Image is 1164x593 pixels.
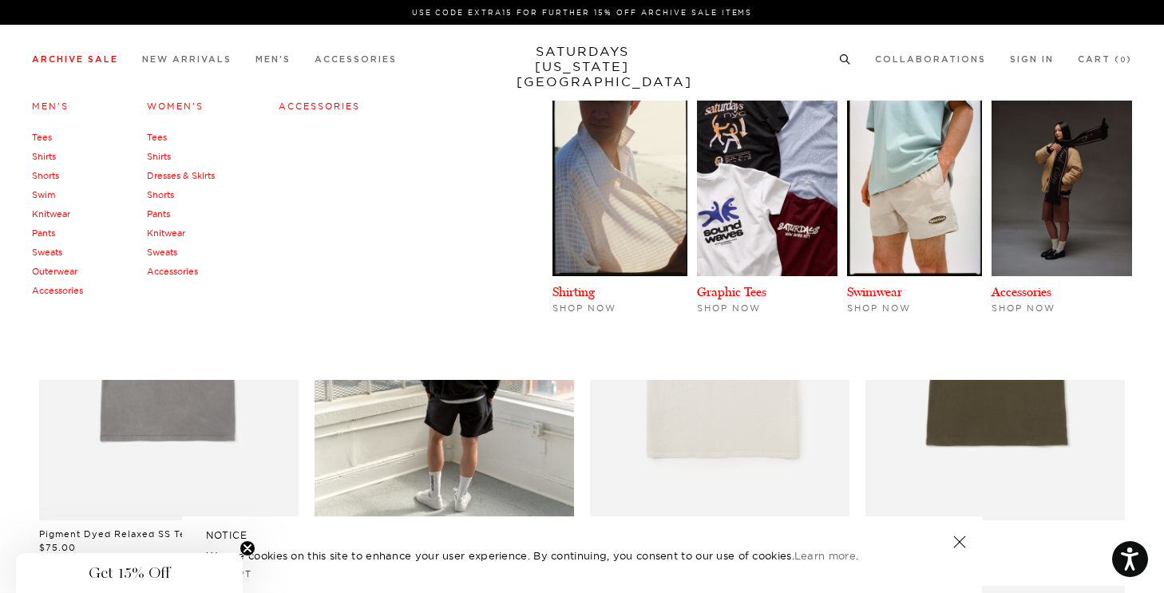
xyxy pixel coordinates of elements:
[39,528,192,540] a: Pigment Dyed Relaxed SS Tee
[147,227,185,239] a: Knitwear
[32,170,59,181] a: Shorts
[89,563,170,583] span: Get 15% Off
[142,55,232,64] a: New Arrivals
[206,528,958,543] h5: NOTICE
[147,266,198,277] a: Accessories
[32,266,77,277] a: Outerwear
[147,189,174,200] a: Shorts
[697,284,766,299] a: Graphic Tees
[517,44,648,89] a: SATURDAYS[US_STATE][GEOGRAPHIC_DATA]
[279,101,360,112] a: Accessories
[794,549,856,562] a: Learn more
[38,6,1126,18] p: Use Code EXTRA15 for Further 15% Off Archive Sale Items
[552,284,595,299] a: Shirting
[1120,57,1126,64] small: 0
[147,151,171,162] a: Shirts
[147,208,170,219] a: Pants
[32,208,70,219] a: Knitwear
[147,247,177,258] a: Sweats
[16,553,243,593] div: Get 15% OffClose teaser
[32,151,56,162] a: Shirts
[32,285,83,296] a: Accessories
[32,132,52,143] a: Tees
[315,55,397,64] a: Accessories
[147,132,167,143] a: Tees
[1010,55,1054,64] a: Sign In
[39,542,76,553] span: $75.00
[1078,55,1132,64] a: Cart (0)
[32,247,62,258] a: Sweats
[992,284,1051,299] a: Accessories
[32,101,69,112] a: Men's
[255,55,291,64] a: Men's
[32,55,118,64] a: Archive Sale
[875,55,986,64] a: Collaborations
[147,101,204,112] a: Women's
[240,540,255,556] button: Close teaser
[147,170,215,181] a: Dresses & Skirts
[32,227,55,239] a: Pants
[32,189,55,200] a: Swim
[847,284,902,299] a: Swimwear
[206,548,901,563] p: We use cookies on this site to enhance your user experience. By continuing, you consent to our us...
